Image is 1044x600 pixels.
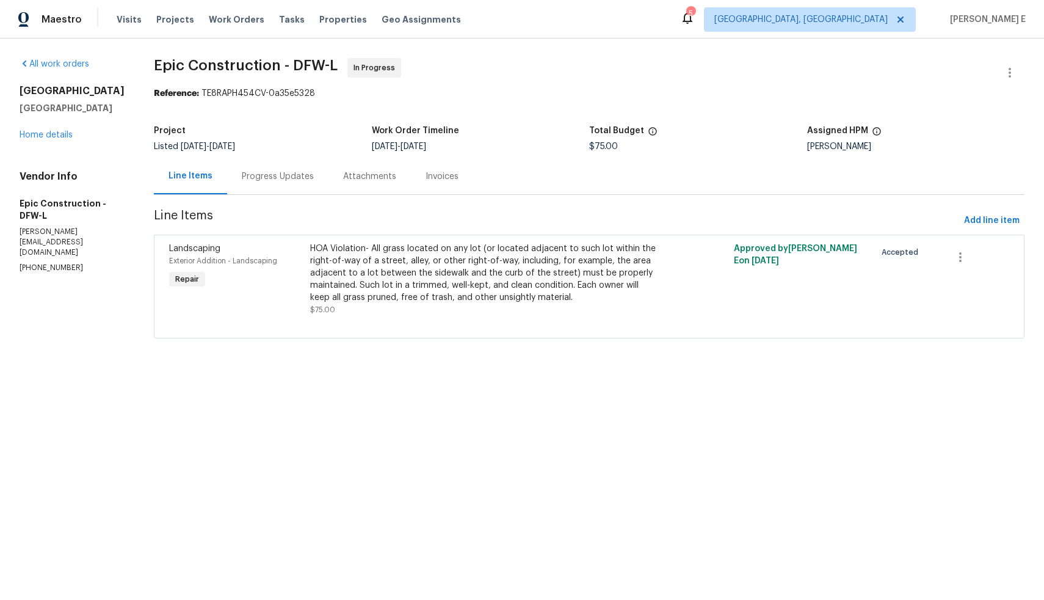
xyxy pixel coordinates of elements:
b: Reference: [154,89,199,98]
button: Add line item [959,210,1024,232]
span: Geo Assignments [382,13,461,26]
h4: Vendor Info [20,170,125,183]
div: Attachments [343,170,396,183]
span: Properties [319,13,367,26]
span: Approved by [PERSON_NAME] E on [734,244,857,265]
div: 5 [686,7,695,20]
span: Projects [156,13,194,26]
span: Work Orders [209,13,264,26]
span: Line Items [154,210,959,232]
h2: [GEOGRAPHIC_DATA] [20,85,125,97]
span: In Progress [353,62,400,74]
span: Tasks [279,15,305,24]
div: TE8RAPH454CV-0a35e5328 [154,87,1024,100]
div: HOA Violation- All grass located on any lot (or located adjacent to such lot within the right-of-... [310,243,656,304]
span: - [372,142,426,151]
span: [DATE] [209,142,235,151]
span: - [181,142,235,151]
span: Maestro [42,13,82,26]
div: Progress Updates [242,170,314,183]
h5: Project [154,126,186,135]
span: Visits [117,13,142,26]
span: Repair [170,273,204,285]
h5: Total Budget [589,126,644,135]
h5: [GEOGRAPHIC_DATA] [20,102,125,114]
span: [DATE] [181,142,206,151]
p: [PERSON_NAME][EMAIL_ADDRESS][DOMAIN_NAME] [20,227,125,258]
span: Exterior Addition - Landscaping [169,257,277,265]
div: [PERSON_NAME] [807,142,1025,151]
h5: Epic Construction - DFW-L [20,197,125,222]
span: $75.00 [310,306,335,313]
span: Accepted [882,246,923,258]
span: The total cost of line items that have been proposed by Opendoor. This sum includes line items th... [648,126,658,142]
p: [PHONE_NUMBER] [20,263,125,273]
span: [PERSON_NAME] E [945,13,1026,26]
span: [DATE] [372,142,397,151]
span: [DATE] [401,142,426,151]
span: Epic Construction - DFW-L [154,58,338,73]
span: The hpm assigned to this work order. [872,126,882,142]
span: [DATE] [752,257,779,265]
span: Landscaping [169,244,220,253]
a: Home details [20,131,73,139]
h5: Assigned HPM [807,126,868,135]
span: Add line item [964,213,1020,229]
span: Listed [154,142,235,151]
span: [GEOGRAPHIC_DATA], [GEOGRAPHIC_DATA] [714,13,888,26]
a: All work orders [20,60,89,68]
div: Line Items [169,170,212,182]
span: $75.00 [589,142,618,151]
h5: Work Order Timeline [372,126,459,135]
div: Invoices [426,170,459,183]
